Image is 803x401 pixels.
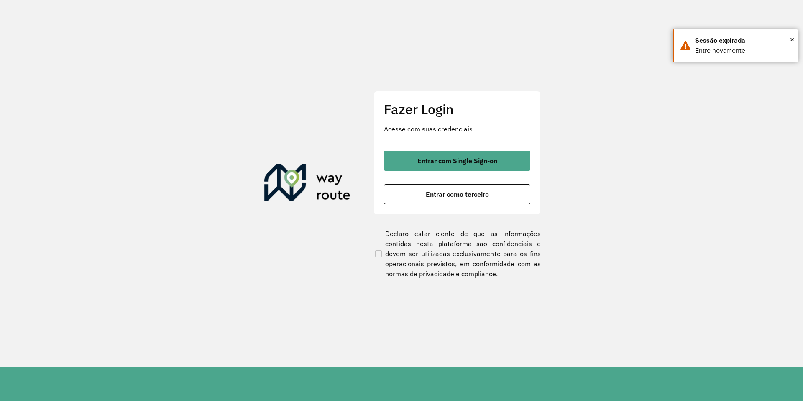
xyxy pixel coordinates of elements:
[384,101,530,117] h2: Fazer Login
[426,191,489,198] span: Entrar como terceiro
[384,124,530,134] p: Acesse com suas credenciais
[264,164,350,204] img: Roteirizador AmbevTech
[384,151,530,171] button: button
[373,229,541,279] label: Declaro estar ciente de que as informações contidas nesta plataforma são confidenciais e devem se...
[695,36,792,46] div: Sessão expirada
[417,157,497,164] span: Entrar com Single Sign-on
[790,33,794,46] button: Close
[695,46,792,56] div: Entre novamente
[384,184,530,204] button: button
[790,33,794,46] span: ×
